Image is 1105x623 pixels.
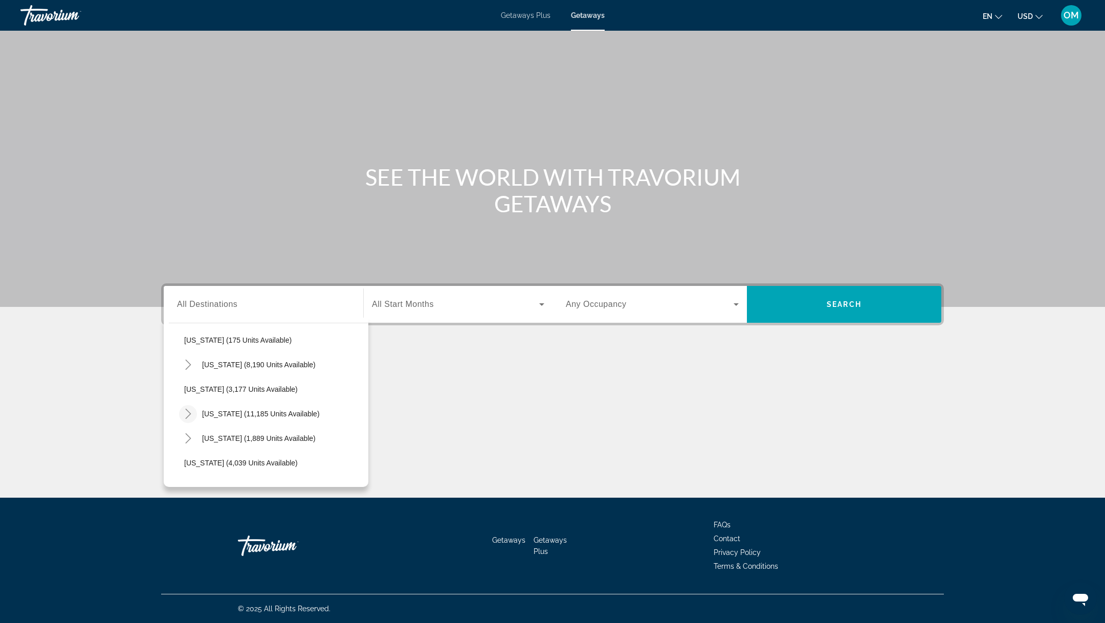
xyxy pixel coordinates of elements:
h1: SEE THE WORLD WITH TRAVORIUM GETAWAYS [361,164,744,217]
span: All Start Months [372,300,434,308]
button: Change currency [1018,9,1043,24]
span: en [983,12,992,20]
iframe: Кнопка запуска окна обмена сообщениями [1064,582,1097,615]
button: [US_STATE] (765 units available) [179,306,368,325]
span: [US_STATE] (8,190 units available) [202,361,316,369]
button: Toggle Nevada (11,185 units available) [179,405,197,423]
button: [US_STATE] (3,177 units available) [179,380,368,398]
a: Getaways Plus [534,536,567,555]
button: Search [747,286,941,323]
span: © 2025 All Rights Reserved. [238,605,330,613]
a: Travorium [238,530,340,561]
button: [US_STATE] (175 units available) [179,331,368,349]
a: FAQs [714,521,731,529]
button: [US_STATE] (8,190 units available) [197,355,368,374]
a: Travorium [20,2,123,29]
button: [US_STATE] (11,185 units available) [197,405,368,423]
span: Search [827,300,861,308]
a: Privacy Policy [714,548,761,557]
a: Getaways [571,11,605,19]
button: Toggle New Hampshire (1,889 units available) [179,430,197,448]
span: Any Occupancy [566,300,627,308]
span: [US_STATE] (4,039 units available) [184,459,298,467]
span: USD [1018,12,1033,20]
button: [US_STATE] (4,039 units available) [179,454,368,472]
a: Getaways Plus [501,11,550,19]
a: Getaways [492,536,525,544]
a: Contact [714,535,740,543]
button: [US_STATE] (1,889 units available) [197,429,368,448]
span: All Destinations [177,300,237,308]
button: Toggle Missouri (8,190 units available) [179,356,197,374]
button: [US_STATE] (2,289 units available) [179,478,368,497]
button: Change language [983,9,1002,24]
span: [US_STATE] (3,177 units available) [184,385,298,393]
span: OM [1064,10,1079,20]
span: [US_STATE] (1,889 units available) [202,434,316,442]
a: Terms & Conditions [714,562,778,570]
div: Search widget [164,286,941,323]
span: [US_STATE] (11,185 units available) [202,410,320,418]
span: [US_STATE] (175 units available) [184,336,292,344]
button: User Menu [1058,5,1085,26]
